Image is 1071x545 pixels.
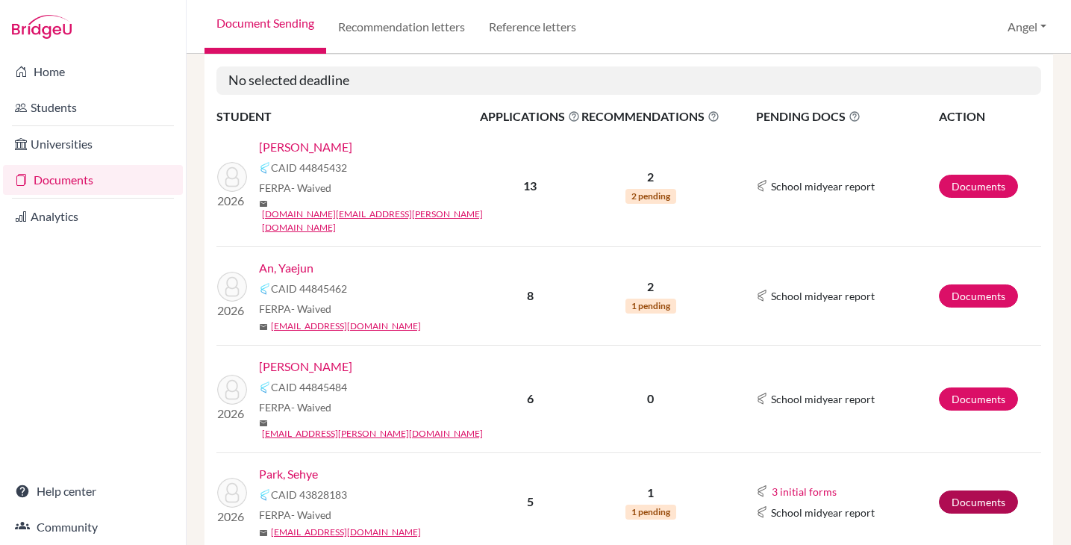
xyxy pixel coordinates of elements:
span: APPLICATIONS [480,108,580,125]
img: Kim, Jihwan [217,162,247,192]
img: Bridge-U [12,15,72,39]
span: - Waived [291,181,331,194]
a: Documents [939,490,1018,514]
button: Angel [1001,13,1053,41]
b: 13 [523,178,537,193]
a: [DOMAIN_NAME][EMAIL_ADDRESS][PERSON_NAME][DOMAIN_NAME] [262,208,490,234]
a: [EMAIL_ADDRESS][DOMAIN_NAME] [271,320,421,333]
span: FERPA [259,180,331,196]
span: - Waived [291,508,331,521]
a: Documents [939,387,1018,411]
span: School midyear report [771,288,875,304]
span: mail [259,199,268,208]
p: 2026 [217,405,247,423]
img: Common App logo [756,506,768,518]
span: PENDING DOCS [756,108,937,125]
a: Home [3,57,183,87]
a: Documents [939,284,1018,308]
p: 2026 [217,508,247,526]
a: Park, Sehye [259,465,318,483]
p: 2026 [217,302,247,320]
span: CAID 44845432 [271,160,347,175]
th: ACTION [938,107,1041,126]
h5: No selected deadline [216,66,1041,95]
p: 2 [581,168,719,186]
span: mail [259,529,268,538]
img: Common App logo [259,381,271,393]
img: Common App logo [756,485,768,497]
span: 1 pending [625,299,676,314]
p: 2 [581,278,719,296]
a: An, Yaejun [259,259,313,277]
a: Community [3,512,183,542]
span: 1 pending [625,505,676,520]
a: Students [3,93,183,122]
img: An, Yaejun [217,272,247,302]
span: CAID 44845484 [271,379,347,395]
th: STUDENT [216,107,479,126]
img: Common App logo [756,393,768,405]
b: 5 [527,494,534,508]
p: 0 [581,390,719,408]
span: FERPA [259,507,331,523]
b: 6 [527,391,534,405]
img: Common App logo [259,489,271,501]
a: Universities [3,129,183,159]
a: [PERSON_NAME] [259,138,352,156]
img: Park, Sehye [217,478,247,508]
a: [EMAIL_ADDRESS][PERSON_NAME][DOMAIN_NAME] [262,427,483,440]
span: mail [259,323,268,331]
a: Analytics [3,202,183,231]
p: 2026 [217,192,247,210]
a: Documents [3,165,183,195]
span: - Waived [291,401,331,414]
img: Common App logo [756,180,768,192]
img: Common App logo [259,162,271,174]
span: FERPA [259,399,331,415]
img: Common App logo [756,290,768,302]
b: 8 [527,288,534,302]
span: School midyear report [771,178,875,194]
span: CAID 43828183 [271,487,347,502]
button: 3 initial forms [771,483,837,500]
a: Help center [3,476,183,506]
a: [EMAIL_ADDRESS][DOMAIN_NAME] [271,526,421,539]
span: CAID 44845462 [271,281,347,296]
p: 1 [581,484,719,502]
span: School midyear report [771,391,875,407]
span: RECOMMENDATIONS [581,108,719,125]
img: Lee, Chashin [217,375,247,405]
span: 2 pending [625,189,676,204]
img: Common App logo [259,283,271,295]
span: School midyear report [771,505,875,520]
span: - Waived [291,302,331,315]
a: [PERSON_NAME] [259,358,352,376]
span: FERPA [259,301,331,317]
a: Documents [939,175,1018,198]
span: mail [259,419,268,428]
